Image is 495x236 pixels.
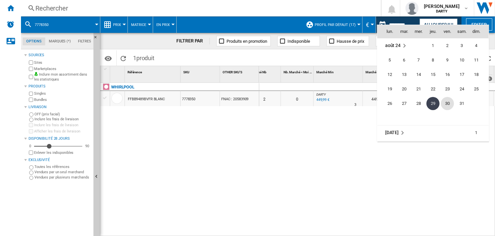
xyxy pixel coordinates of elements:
span: 22 [426,83,440,96]
td: Tuesday August 6 2024 [397,53,411,67]
span: 24 [455,83,468,96]
span: 11 [470,54,483,67]
td: Friday August 23 2024 [440,82,455,96]
span: 3 [455,39,468,52]
th: dim. [469,25,489,38]
tr: Week 2 [377,53,489,67]
span: août 24 [385,43,401,48]
tr: Week 1 [377,38,489,53]
td: Saturday August 24 2024 [455,82,469,96]
td: Monday August 12 2024 [377,67,397,82]
span: 2 [441,39,454,52]
span: 13 [398,68,411,81]
td: Friday August 16 2024 [440,67,455,82]
span: 8 [426,54,440,67]
td: Saturday August 10 2024 [455,53,469,67]
td: Thursday August 22 2024 [426,82,440,96]
tr: Week 5 [377,96,489,111]
span: 25 [470,83,483,96]
span: 1 [470,126,483,139]
span: 17 [455,68,468,81]
span: 19 [383,83,396,96]
td: Friday August 2 2024 [440,38,455,53]
md-calendar: Calendar [377,25,489,141]
td: Friday August 30 2024 [440,96,455,111]
span: 7 [412,54,425,67]
span: 15 [426,68,440,81]
td: Saturday August 3 2024 [455,38,469,53]
span: 6 [398,54,411,67]
span: 5 [383,54,396,67]
span: 20 [398,83,411,96]
td: Sunday August 25 2024 [469,82,489,96]
span: 10 [455,54,468,67]
td: Wednesday August 14 2024 [411,67,426,82]
td: Sunday September 1 2024 [469,126,489,140]
td: Thursday August 15 2024 [426,67,440,82]
td: Thursday August 8 2024 [426,53,440,67]
span: 12 [383,68,396,81]
span: 14 [412,68,425,81]
span: 1 [426,39,440,52]
td: Wednesday August 7 2024 [411,53,426,67]
td: Tuesday August 27 2024 [397,96,411,111]
span: 31 [455,97,468,110]
td: Sunday August 11 2024 [469,53,489,67]
span: 28 [412,97,425,110]
td: Saturday August 17 2024 [455,67,469,82]
td: Sunday August 4 2024 [469,38,489,53]
td: Sunday August 18 2024 [469,67,489,82]
span: 30 [441,97,454,110]
span: 29 [426,97,440,110]
span: [DATE] [385,130,399,135]
tr: Week undefined [377,111,489,126]
span: 21 [412,83,425,96]
td: Wednesday August 21 2024 [411,82,426,96]
td: Wednesday August 28 2024 [411,96,426,111]
td: Tuesday August 13 2024 [397,67,411,82]
span: 16 [441,68,454,81]
span: 9 [441,54,454,67]
td: August 2024 [377,38,426,53]
th: ven. [440,25,455,38]
tr: Week 3 [377,67,489,82]
td: Thursday August 1 2024 [426,38,440,53]
span: 27 [398,97,411,110]
td: September 2024 [377,126,426,140]
td: Monday August 5 2024 [377,53,397,67]
span: 4 [470,39,483,52]
tr: Week 4 [377,82,489,96]
th: sam. [455,25,469,38]
td: Monday August 26 2024 [377,96,397,111]
span: 18 [470,68,483,81]
td: Thursday August 29 2024 [426,96,440,111]
th: mer. [411,25,426,38]
span: 23 [441,83,454,96]
td: Saturday August 31 2024 [455,96,469,111]
span: 26 [383,97,396,110]
th: mar. [397,25,411,38]
tr: Week 1 [377,126,489,140]
td: Monday August 19 2024 [377,82,397,96]
td: Tuesday August 20 2024 [397,82,411,96]
td: Friday August 9 2024 [440,53,455,67]
th: lun. [377,25,397,38]
th: jeu. [426,25,440,38]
